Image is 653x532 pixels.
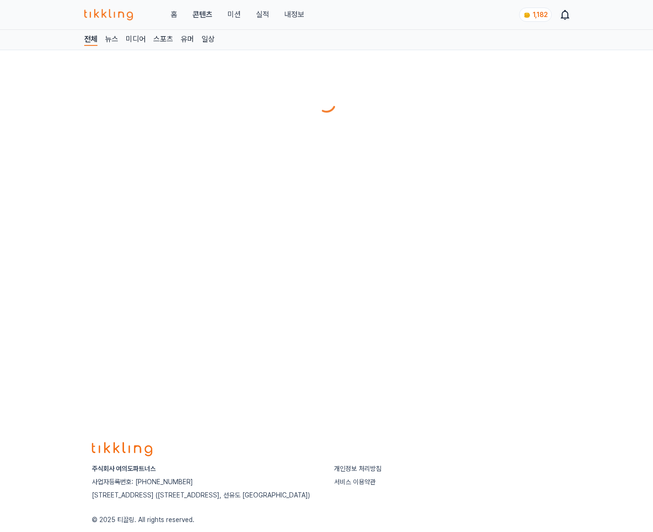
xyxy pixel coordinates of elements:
img: logo [92,442,152,456]
a: 홈 [171,9,177,20]
a: 실적 [256,9,269,20]
span: 1,182 [533,11,547,18]
a: 개인정보 처리방침 [334,465,381,472]
a: 뉴스 [105,34,118,46]
button: 미션 [228,9,241,20]
a: 전체 [84,34,97,46]
a: 일상 [202,34,215,46]
a: 서비스 이용약관 [334,478,376,486]
img: 티끌링 [84,9,133,20]
p: [STREET_ADDRESS] ([STREET_ADDRESS], 선유도 [GEOGRAPHIC_DATA]) [92,490,319,500]
a: 내정보 [284,9,304,20]
p: 주식회사 여의도파트너스 [92,464,319,473]
img: coin [523,11,531,19]
p: © 2025 티끌링. All rights reserved. [92,515,561,524]
a: 콘텐츠 [193,9,212,20]
a: 미디어 [126,34,146,46]
a: 유머 [181,34,194,46]
a: coin 1,182 [519,8,550,22]
a: 스포츠 [153,34,173,46]
p: 사업자등록번호: [PHONE_NUMBER] [92,477,319,487]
